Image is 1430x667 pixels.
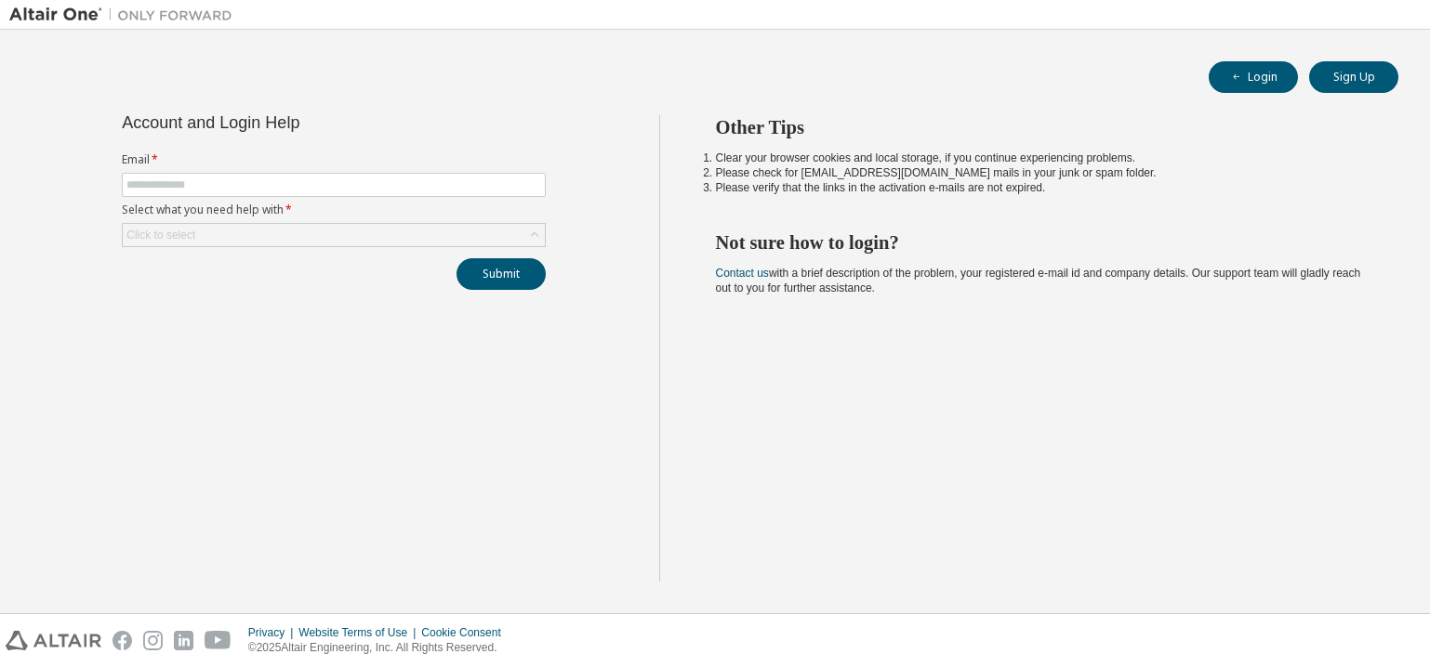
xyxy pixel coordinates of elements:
label: Select what you need help with [122,203,546,217]
img: altair_logo.svg [6,631,101,650]
li: Please verify that the links in the activation e-mails are not expired. [716,180,1366,195]
a: Contact us [716,267,769,280]
button: Sign Up [1309,61,1398,93]
label: Email [122,152,546,167]
img: youtube.svg [205,631,232,650]
img: facebook.svg [113,631,132,650]
span: with a brief description of the problem, your registered e-mail id and company details. Our suppo... [716,267,1361,294]
div: Click to select [126,228,195,242]
h2: Not sure how to login? [716,230,1366,255]
button: Login [1209,61,1298,93]
div: Privacy [248,625,298,640]
img: Altair One [9,6,242,24]
div: Account and Login Help [122,115,461,130]
div: Cookie Consent [421,625,511,640]
p: © 2025 Altair Engineering, Inc. All Rights Reserved. [248,640,512,656]
li: Please check for [EMAIL_ADDRESS][DOMAIN_NAME] mails in your junk or spam folder. [716,165,1366,180]
div: Website Terms of Use [298,625,421,640]
button: Submit [457,258,546,290]
li: Clear your browser cookies and local storage, if you continue experiencing problems. [716,150,1366,165]
img: instagram.svg [143,631,163,650]
h2: Other Tips [716,115,1366,139]
img: linkedin.svg [174,631,193,650]
div: Click to select [123,224,545,246]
